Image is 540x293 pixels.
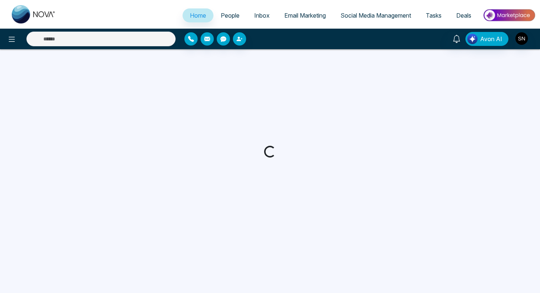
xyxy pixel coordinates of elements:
[254,12,270,19] span: Inbox
[515,32,528,45] img: User Avatar
[221,12,240,19] span: People
[426,12,442,19] span: Tasks
[183,8,213,22] a: Home
[247,8,277,22] a: Inbox
[467,34,478,44] img: Lead Flow
[456,12,471,19] span: Deals
[482,7,536,23] img: Market-place.gif
[213,8,247,22] a: People
[333,8,418,22] a: Social Media Management
[341,12,411,19] span: Social Media Management
[465,32,508,46] button: Avon AI
[12,5,56,23] img: Nova CRM Logo
[284,12,326,19] span: Email Marketing
[480,35,502,43] span: Avon AI
[277,8,333,22] a: Email Marketing
[190,12,206,19] span: Home
[449,8,479,22] a: Deals
[418,8,449,22] a: Tasks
